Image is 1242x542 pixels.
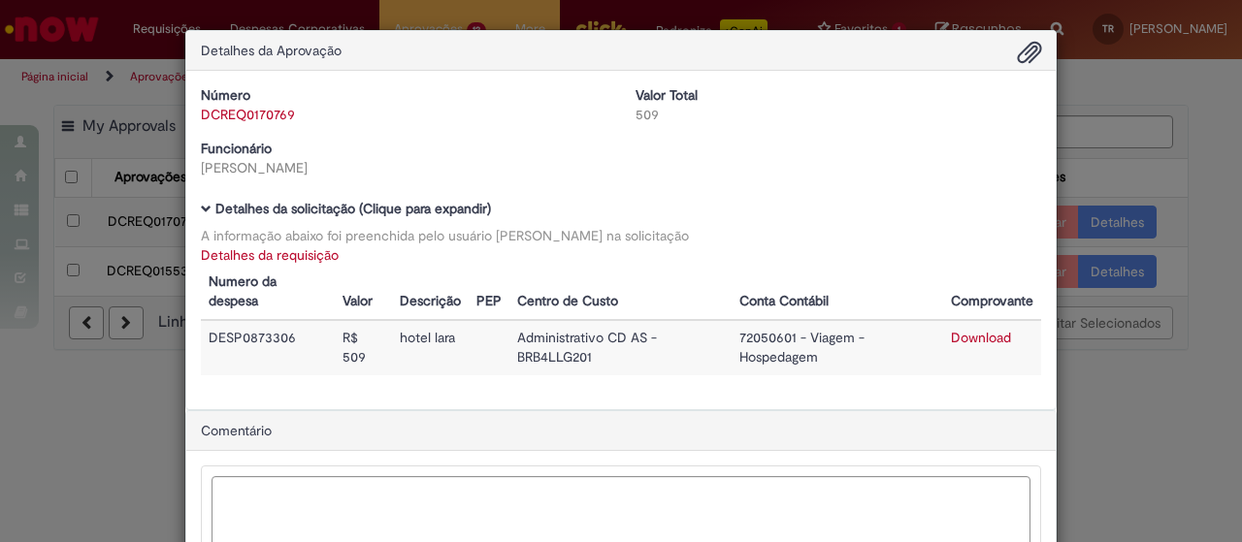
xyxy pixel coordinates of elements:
[636,105,1041,124] div: 509
[201,226,1041,245] div: A informação abaixo foi preenchida pelo usuário [PERSON_NAME] na solicitação
[469,265,509,320] th: PEP
[392,320,469,375] td: hotel lara
[201,265,335,320] th: Numero da despesa
[509,320,732,375] td: Administrativo CD AS - BRB4LLG201
[201,422,272,439] span: Comentário
[201,202,1041,216] h5: Detalhes da solicitação (Clique para expandir)
[201,140,272,157] b: Funcionário
[509,265,732,320] th: Centro de Custo
[951,329,1011,346] a: Download
[732,320,943,375] td: 72050601 - Viagem - Hospedagem
[201,86,250,104] b: Número
[201,106,295,123] a: DCREQ0170769
[201,246,339,264] a: Detalhes da requisição
[215,200,491,217] b: Detalhes da solicitação (Clique para expandir)
[201,42,342,59] span: Detalhes da Aprovação
[335,265,392,320] th: Valor
[636,86,698,104] b: Valor Total
[392,265,469,320] th: Descrição
[943,265,1041,320] th: Comprovante
[201,320,335,375] td: DESP0873306
[201,158,606,177] div: [PERSON_NAME]
[732,265,943,320] th: Conta Contábil
[335,320,392,375] td: R$ 509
